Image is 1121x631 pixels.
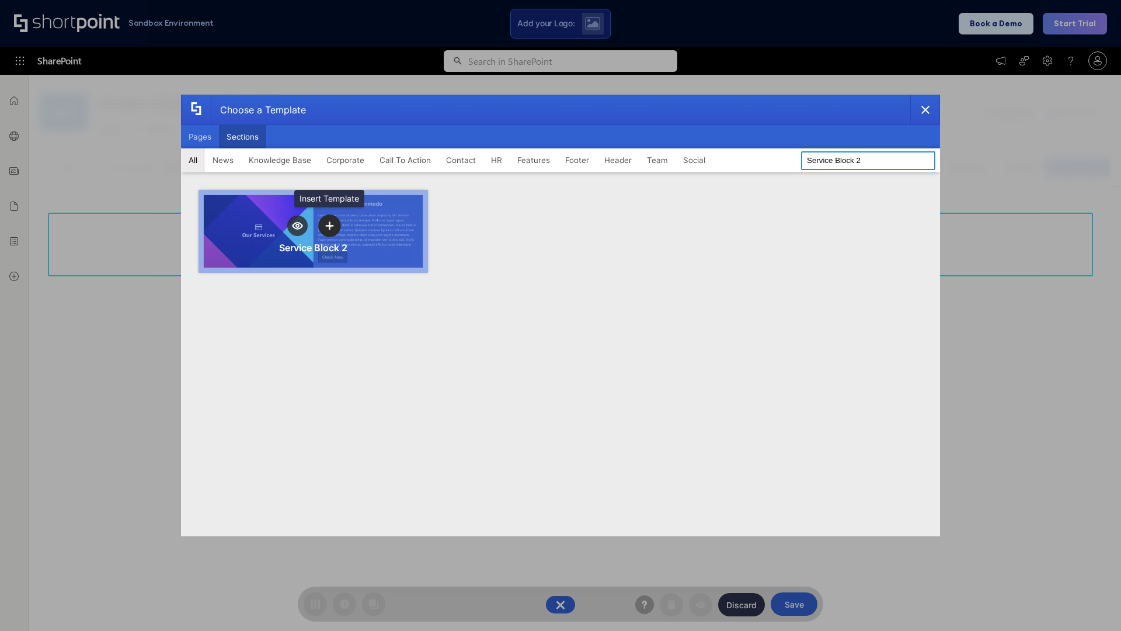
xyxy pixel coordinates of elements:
button: Footer [558,148,597,172]
button: Pages [181,125,219,148]
div: Choose a Template [211,95,306,124]
iframe: Chat Widget [1063,575,1121,631]
input: Search [801,151,935,170]
button: Social [676,148,713,172]
button: Sections [219,125,266,148]
button: Header [597,148,639,172]
button: HR [483,148,510,172]
button: News [205,148,241,172]
div: template selector [181,95,940,536]
button: Team [639,148,676,172]
button: Corporate [319,148,372,172]
button: Knowledge Base [241,148,319,172]
button: All [181,148,205,172]
button: Call To Action [372,148,438,172]
button: Contact [438,148,483,172]
button: Features [510,148,558,172]
div: Service Block 2 [279,242,347,254]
